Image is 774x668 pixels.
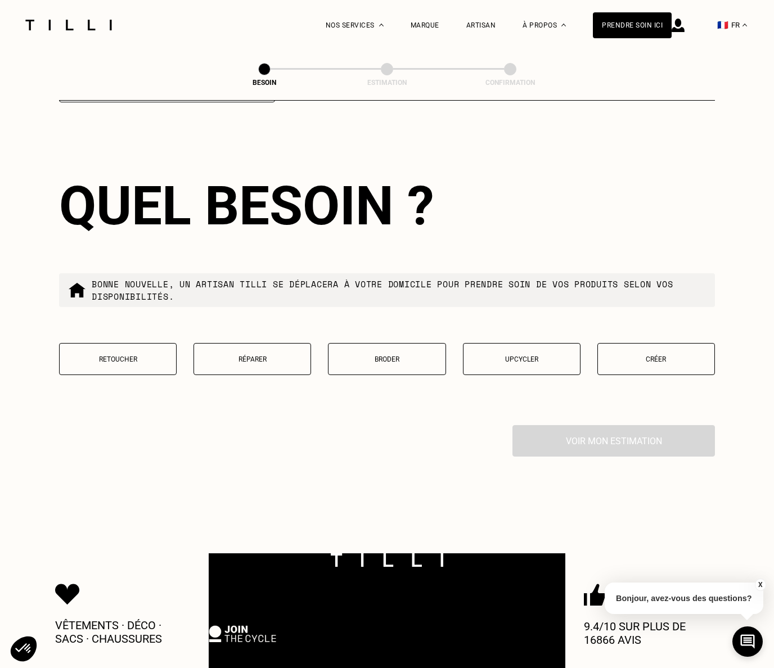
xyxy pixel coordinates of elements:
[200,355,305,363] p: Réparer
[334,355,439,363] p: Broder
[754,579,766,591] button: X
[604,355,709,363] p: Créer
[208,79,321,87] div: Besoin
[328,343,445,375] button: Broder
[68,281,86,299] img: commande à domicile
[742,24,747,26] img: menu déroulant
[584,620,719,647] p: 9.4/10 sur plus de 16866 avis
[331,79,443,87] div: Estimation
[379,24,384,26] img: Menu déroulant
[593,12,672,38] a: Prendre soin ici
[331,553,443,567] img: logo Tilli
[59,174,715,237] div: Quel besoin ?
[65,355,170,363] p: Retoucher
[59,343,177,375] button: Retoucher
[411,21,439,29] a: Marque
[55,584,80,605] img: Icon
[193,343,311,375] button: Réparer
[466,21,496,29] a: Artisan
[92,278,706,303] p: Bonne nouvelle, un artisan tilli se déplacera à votre domicile pour prendre soin de vos produits ...
[21,20,116,30] img: Logo du service de couturière Tilli
[597,343,715,375] button: Créer
[209,625,276,642] img: logo Join The Cycle
[717,20,728,30] span: 🇫🇷
[561,24,566,26] img: Menu déroulant à propos
[584,584,606,606] img: Icon
[454,79,566,87] div: Confirmation
[469,355,574,363] p: Upcycler
[55,619,190,646] p: Vêtements · Déco · Sacs · Chaussures
[605,583,763,614] p: Bonjour, avez-vous des questions?
[672,19,685,32] img: icône connexion
[463,343,580,375] button: Upcycler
